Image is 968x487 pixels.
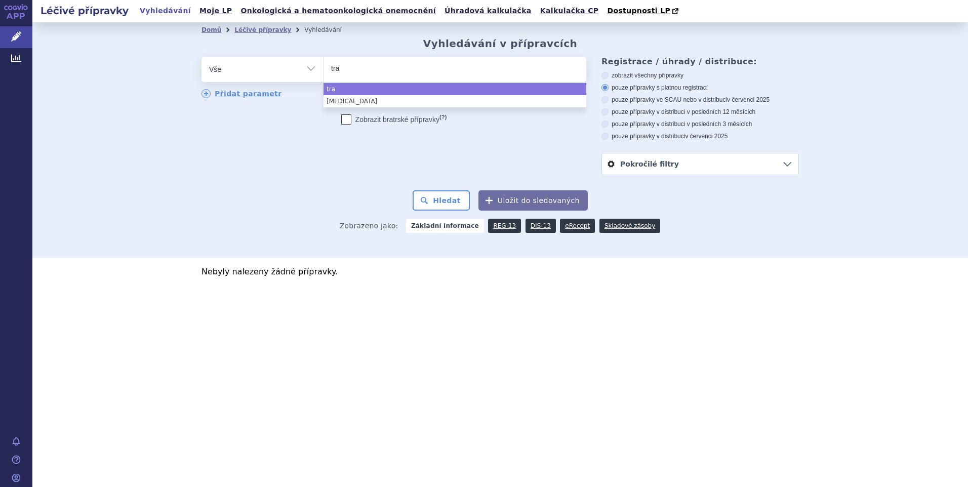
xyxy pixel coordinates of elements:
[601,132,799,140] label: pouze přípravky v distribuci
[441,4,535,18] a: Úhradová kalkulačka
[439,114,447,120] abbr: (?)
[727,96,770,103] span: v červenci 2025
[601,84,799,92] label: pouze přípravky s platnou registrací
[601,57,799,66] h3: Registrace / úhrady / distribuce:
[413,190,470,211] button: Hledat
[601,96,799,104] label: pouze přípravky ve SCAU nebo v distribuci
[324,95,586,107] li: [MEDICAL_DATA]
[601,108,799,116] label: pouze přípravky v distribuci v posledních 12 měsících
[237,4,439,18] a: Onkologická a hematoonkologická onemocnění
[234,26,291,33] a: Léčivé přípravky
[196,4,235,18] a: Moje LP
[604,4,683,18] a: Dostupnosti LP
[32,4,137,18] h2: Léčivé přípravky
[685,133,728,140] span: v červenci 2025
[526,219,556,233] a: DIS-13
[341,114,447,125] label: Zobrazit bratrské přípravky
[601,71,799,79] label: zobrazit všechny přípravky
[304,22,355,37] li: Vyhledávání
[201,26,221,33] a: Domů
[601,120,799,128] label: pouze přípravky v distribuci v posledních 3 měsících
[560,219,595,233] a: eRecept
[607,7,670,15] span: Dostupnosti LP
[340,219,398,233] span: Zobrazeno jako:
[423,37,578,50] h2: Vyhledávání v přípravcích
[537,4,602,18] a: Kalkulačka CP
[599,219,660,233] a: Skladové zásoby
[602,153,798,175] a: Pokročilé filtry
[201,89,282,98] a: Přidat parametr
[478,190,588,211] button: Uložit do sledovaných
[137,4,194,18] a: Vyhledávání
[201,268,799,276] p: Nebyly nalezeny žádné přípravky.
[488,219,521,233] a: REG-13
[324,83,586,95] li: tra
[406,219,484,233] strong: Základní informace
